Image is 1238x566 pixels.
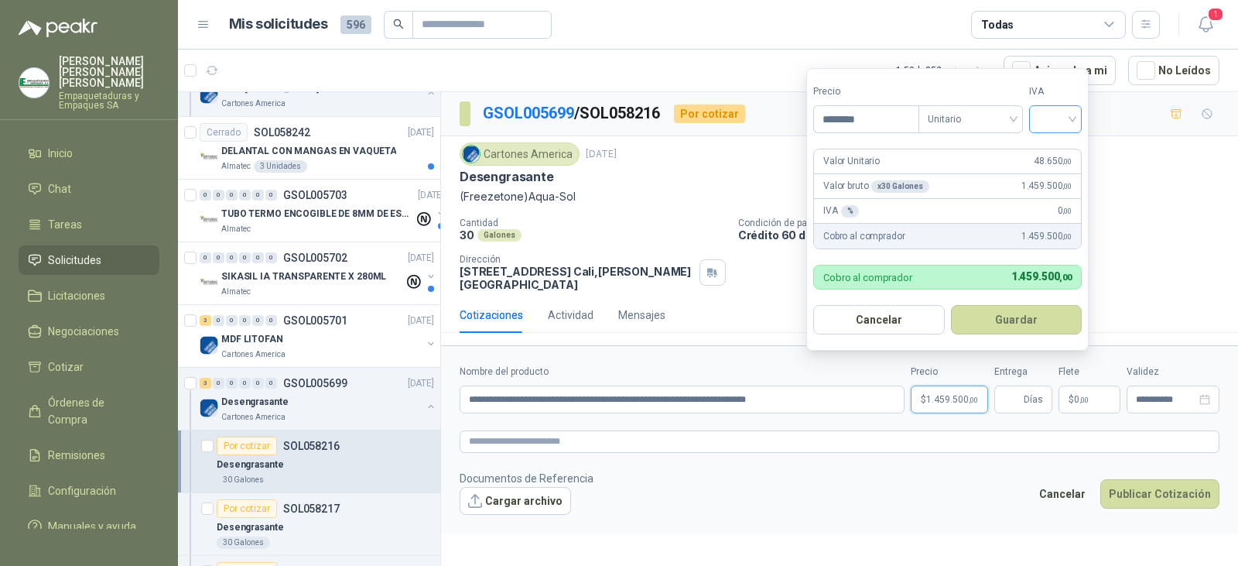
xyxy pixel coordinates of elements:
[48,180,71,197] span: Chat
[48,252,101,269] span: Solicitudes
[254,127,310,138] p: SOL058242
[1128,56,1219,85] button: No Leídos
[213,378,224,389] div: 0
[460,228,474,242] p: 30
[408,251,434,266] p: [DATE]
[1058,204,1072,218] span: 0
[283,503,340,514] p: SOL058217
[221,332,283,347] p: MDF LITOFAN
[239,190,251,201] div: 0
[252,378,264,389] div: 0
[19,139,159,168] a: Inicio
[823,273,912,283] p: Cobro al comprador
[393,19,404,29] span: search
[1100,479,1219,509] button: Publicar Cotización
[738,218,1232,228] p: Condición de pago
[1031,479,1094,509] button: Cancelar
[483,101,662,125] p: / SOL058216
[19,476,159,506] a: Configuración
[200,378,211,389] div: 3
[1034,154,1072,169] span: 48.650
[483,104,574,122] a: GSOL005699
[265,252,277,263] div: 0
[48,358,84,376] span: Cotizar
[48,447,105,464] span: Remisiones
[59,56,159,88] p: [PERSON_NAME] [PERSON_NAME] [PERSON_NAME]
[994,365,1052,379] label: Entrega
[213,252,224,263] div: 0
[813,84,918,99] label: Precio
[221,144,396,159] p: DELANTAL CON MANGAS EN VAQUETA
[221,160,251,173] p: Almatec
[1058,386,1120,413] p: $ 0,00
[823,229,905,244] p: Cobro al comprador
[1074,395,1089,404] span: 0
[1011,270,1072,283] span: 1.459.500
[1207,7,1224,22] span: 1
[460,254,693,265] p: Dirección
[926,395,978,404] span: 1.459.500
[911,365,988,379] label: Precio
[548,307,593,324] div: Actividad
[1021,229,1072,244] span: 1.459.500
[19,317,159,346] a: Negociaciones
[19,441,159,470] a: Remisiones
[19,512,159,541] a: Manuales y ayuda
[1062,207,1072,215] span: ,00
[252,315,264,326] div: 0
[226,252,238,263] div: 0
[221,98,286,110] p: Cartones America
[19,68,49,98] img: Company Logo
[200,311,437,361] a: 3 0 0 0 0 0 GSOL005701[DATE] Company LogoMDF LITOFANCartones America
[19,19,97,37] img: Logo peakr
[48,482,116,499] span: Configuración
[418,188,444,203] p: [DATE]
[239,378,251,389] div: 0
[217,474,270,486] div: 30 Galones
[200,399,218,417] img: Company Logo
[254,160,307,173] div: 3 Unidades
[586,147,617,162] p: [DATE]
[226,315,238,326] div: 0
[1069,395,1074,404] span: $
[460,307,523,324] div: Cotizaciones
[200,186,447,235] a: 0 0 0 0 0 0 GSOL005703[DATE] Company LogoTUBO TERMO ENCOGIBLE DE 8MM DE ESPESOR X 5CMSAlmatec
[48,394,145,428] span: Órdenes de Compra
[217,437,277,455] div: Por cotizar
[823,204,859,218] p: IVA
[48,323,119,340] span: Negociaciones
[19,388,159,434] a: Órdenes de Compra
[460,142,580,166] div: Cartones America
[217,520,283,535] p: Desengrasante
[19,174,159,204] a: Chat
[460,365,905,379] label: Nombre del producto
[460,470,593,487] p: Documentos de Referencia
[1127,365,1219,379] label: Validez
[981,16,1014,33] div: Todas
[823,179,929,194] p: Valor bruto
[951,305,1082,334] button: Guardar
[1058,365,1120,379] label: Flete
[408,125,434,140] p: [DATE]
[19,210,159,239] a: Tareas
[48,145,73,162] span: Inicio
[1059,273,1072,283] span: ,00
[265,378,277,389] div: 0
[226,190,238,201] div: 0
[221,207,414,221] p: TUBO TERMO ENCOGIBLE DE 8MM DE ESPESOR X 5CMS
[200,148,218,166] img: Company Logo
[1021,179,1072,194] span: 1.459.500
[1004,56,1116,85] button: Asignado a mi
[200,273,218,292] img: Company Logo
[200,85,218,104] img: Company Logo
[213,315,224,326] div: 0
[200,190,211,201] div: 0
[928,108,1014,131] span: Unitario
[340,15,371,34] span: 596
[221,411,286,424] p: Cartones America
[823,154,880,169] p: Valor Unitario
[1029,84,1082,99] label: IVA
[460,265,693,291] p: [STREET_ADDRESS] Cali , [PERSON_NAME][GEOGRAPHIC_DATA]
[460,188,1219,205] p: (Freezetone)Aqua-Sol
[1079,396,1089,404] span: ,00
